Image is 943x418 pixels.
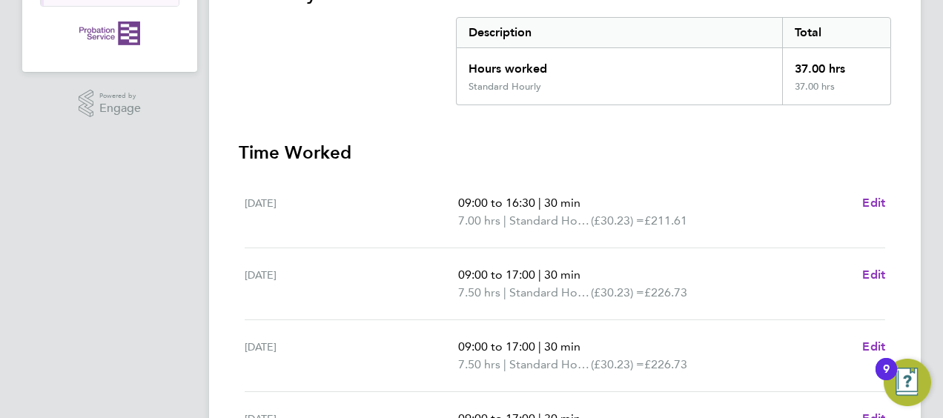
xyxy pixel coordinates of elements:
[883,369,890,388] div: 9
[862,266,885,284] a: Edit
[79,90,142,118] a: Powered byEngage
[458,285,500,299] span: 7.50 hrs
[503,357,506,371] span: |
[458,339,535,354] span: 09:00 to 17:00
[509,212,591,230] span: Standard Hourly
[644,213,687,228] span: £211.61
[538,339,541,354] span: |
[782,81,890,104] div: 37.00 hrs
[503,213,506,228] span: |
[862,194,885,212] a: Edit
[544,268,580,282] span: 30 min
[239,141,891,165] h3: Time Worked
[456,17,891,105] div: Summary
[40,21,179,45] a: Go to home page
[538,196,541,210] span: |
[99,90,141,102] span: Powered by
[458,196,535,210] span: 09:00 to 16:30
[538,268,541,282] span: |
[458,268,535,282] span: 09:00 to 17:00
[591,357,644,371] span: (£30.23) =
[457,18,782,47] div: Description
[245,194,458,230] div: [DATE]
[862,196,885,210] span: Edit
[458,357,500,371] span: 7.50 hrs
[99,102,141,115] span: Engage
[544,196,580,210] span: 30 min
[591,213,644,228] span: (£30.23) =
[509,284,591,302] span: Standard Hourly
[644,285,687,299] span: £226.73
[245,338,458,374] div: [DATE]
[509,356,591,374] span: Standard Hourly
[503,285,506,299] span: |
[884,359,931,406] button: Open Resource Center, 9 new notifications
[591,285,644,299] span: (£30.23) =
[644,357,687,371] span: £226.73
[458,213,500,228] span: 7.00 hrs
[245,266,458,302] div: [DATE]
[782,48,890,81] div: 37.00 hrs
[544,339,580,354] span: 30 min
[862,339,885,354] span: Edit
[469,81,541,93] div: Standard Hourly
[862,268,885,282] span: Edit
[862,338,885,356] a: Edit
[457,48,782,81] div: Hours worked
[79,21,139,45] img: probationservice-logo-retina.png
[782,18,890,47] div: Total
